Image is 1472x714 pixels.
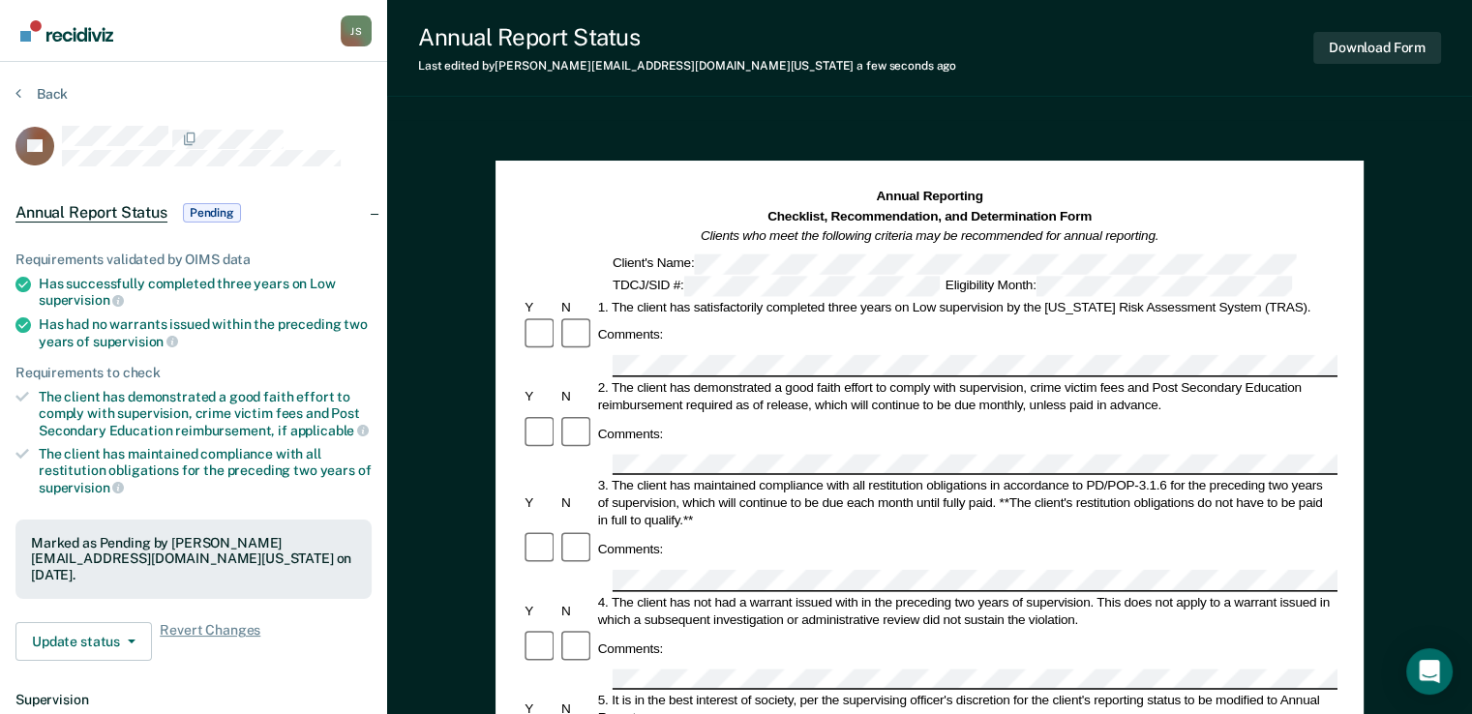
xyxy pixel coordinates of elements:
img: Recidiviz [20,20,113,42]
span: supervision [93,334,178,349]
div: Annual Report Status [418,23,956,51]
div: N [558,297,595,314]
div: Y [522,494,558,512]
div: N [558,602,595,619]
strong: Checklist, Recommendation, and Determination Form [767,208,1092,223]
div: The client has maintained compliance with all restitution obligations for the preceding two years of [39,446,372,495]
span: Annual Report Status [15,203,167,223]
div: 1. The client has satisfactorily completed three years on Low supervision by the [US_STATE] Risk ... [595,297,1337,314]
span: supervision [39,480,124,495]
div: Has had no warrants issued within the preceding two years of [39,316,372,349]
div: Y [522,602,558,619]
button: Profile dropdown button [341,15,372,46]
div: The client has demonstrated a good faith effort to comply with supervision, crime victim fees and... [39,389,372,438]
div: Marked as Pending by [PERSON_NAME][EMAIL_ADDRESS][DOMAIN_NAME][US_STATE] on [DATE]. [31,535,356,583]
div: N [558,494,595,512]
span: Revert Changes [160,622,260,661]
span: a few seconds ago [856,59,956,73]
div: TDCJ/SID #: [610,276,943,296]
div: Y [522,297,558,314]
div: 4. The client has not had a warrant issued with in the preceding two years of supervision. This d... [595,593,1337,628]
div: 2. The client has demonstrated a good faith effort to comply with supervision, crime victim fees ... [595,378,1337,413]
button: Back [15,85,68,103]
div: 3. The client has maintained compliance with all restitution obligations in accordance to PD/POP-... [595,477,1337,529]
span: Pending [183,203,241,223]
span: supervision [39,292,124,308]
div: Eligibility Month: [943,276,1295,296]
button: Update status [15,622,152,661]
div: Has successfully completed three years on Low [39,276,372,309]
div: Comments: [595,326,666,343]
div: J S [341,15,372,46]
div: Comments: [595,640,666,657]
em: Clients who meet the following criteria may be recommended for annual reporting. [701,228,1158,243]
div: N [558,387,595,404]
div: Client's Name: [610,253,1300,274]
div: Requirements validated by OIMS data [15,252,372,268]
div: Comments: [595,541,666,558]
div: Y [522,387,558,404]
span: applicable [290,423,369,438]
div: Requirements to check [15,365,372,381]
div: Comments: [595,425,666,442]
div: Last edited by [PERSON_NAME][EMAIL_ADDRESS][DOMAIN_NAME][US_STATE] [418,59,956,73]
strong: Annual Reporting [877,189,983,203]
dt: Supervision [15,692,372,708]
div: Open Intercom Messenger [1406,648,1453,695]
button: Download Form [1313,32,1441,64]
